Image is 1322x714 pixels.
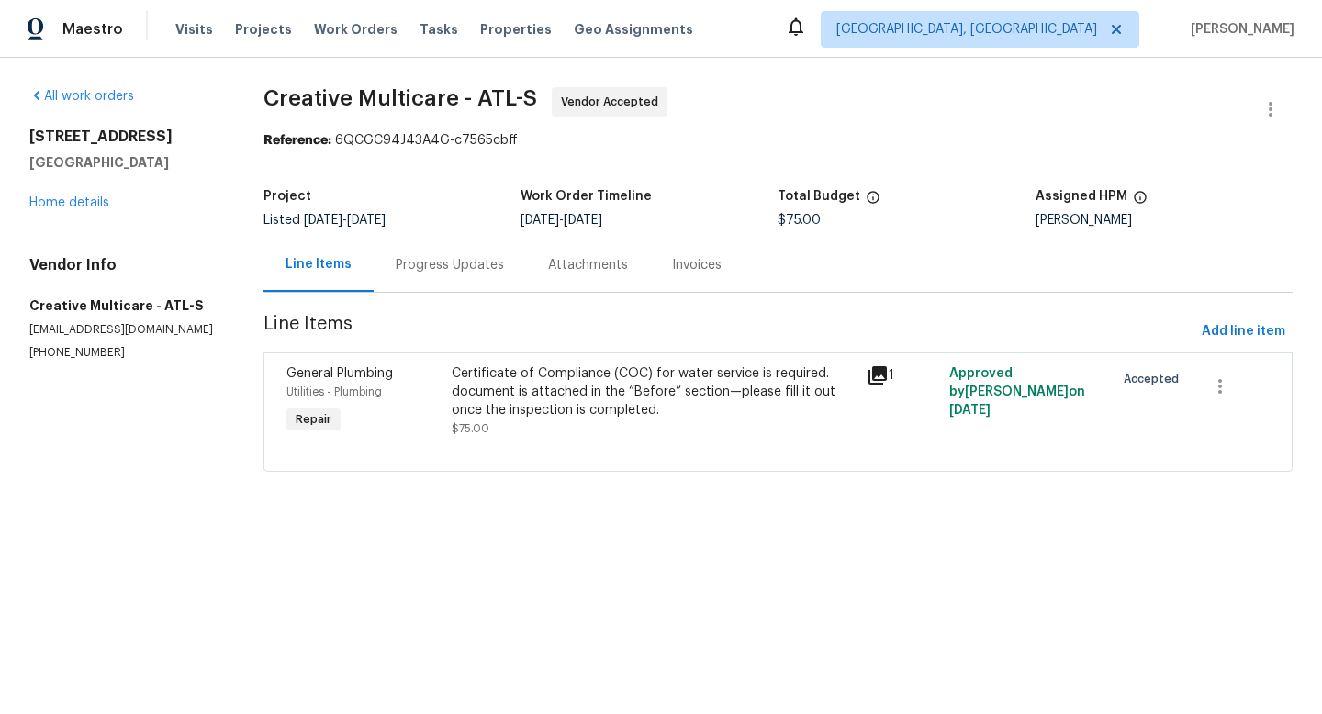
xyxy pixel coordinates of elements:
span: [DATE] [304,214,342,227]
span: Line Items [263,315,1194,349]
span: Listed [263,214,386,227]
div: Certificate of Compliance (COC) for water service is required. document is attached in the “Befor... [452,364,855,419]
span: [PERSON_NAME] [1183,20,1294,39]
div: Invoices [672,256,722,274]
div: 1 [867,364,938,386]
span: - [304,214,386,227]
span: Creative Multicare - ATL-S [263,87,537,109]
div: Progress Updates [396,256,504,274]
span: Approved by [PERSON_NAME] on [949,367,1085,417]
span: $75.00 [452,423,489,434]
div: Attachments [548,256,628,274]
span: Tasks [420,23,458,36]
span: The hpm assigned to this work order. [1133,190,1148,214]
span: Vendor Accepted [561,93,666,111]
span: Properties [480,20,552,39]
a: Home details [29,196,109,209]
div: Line Items [286,255,352,273]
p: [EMAIL_ADDRESS][DOMAIN_NAME] [29,322,219,338]
span: - [521,214,602,227]
span: [DATE] [347,214,386,227]
span: Add line item [1202,320,1285,343]
a: All work orders [29,90,134,103]
span: Repair [288,410,339,429]
h4: Vendor Info [29,256,219,274]
span: Projects [235,20,292,39]
h5: Total Budget [778,190,860,203]
span: Work Orders [314,20,398,39]
span: [DATE] [949,404,991,417]
button: Add line item [1194,315,1293,349]
span: Geo Assignments [574,20,693,39]
p: [PHONE_NUMBER] [29,345,219,361]
h2: [STREET_ADDRESS] [29,128,219,146]
div: [PERSON_NAME] [1036,214,1293,227]
h5: [GEOGRAPHIC_DATA] [29,153,219,172]
span: General Plumbing [286,367,393,380]
span: The total cost of line items that have been proposed by Opendoor. This sum includes line items th... [866,190,880,214]
span: [DATE] [521,214,559,227]
span: [DATE] [564,214,602,227]
h5: Project [263,190,311,203]
div: 6QCGC94J43A4G-c7565cbff [263,131,1293,150]
h5: Assigned HPM [1036,190,1127,203]
b: Reference: [263,134,331,147]
span: [GEOGRAPHIC_DATA], [GEOGRAPHIC_DATA] [836,20,1097,39]
h5: Creative Multicare - ATL-S [29,296,219,315]
span: Accepted [1124,370,1186,388]
span: Maestro [62,20,123,39]
h5: Work Order Timeline [521,190,652,203]
span: Utilities - Plumbing [286,386,382,397]
span: Visits [175,20,213,39]
span: $75.00 [778,214,821,227]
